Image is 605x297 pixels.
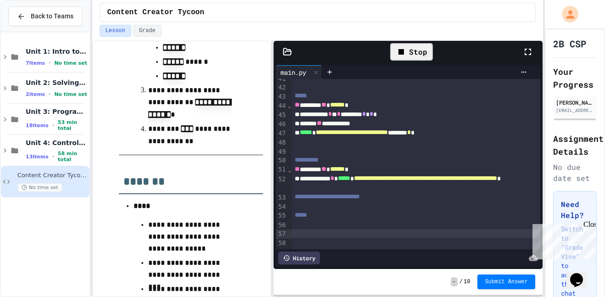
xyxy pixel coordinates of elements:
[276,193,287,202] div: 53
[553,132,597,158] h2: Assignment Details
[26,91,45,97] span: 2 items
[276,156,287,165] div: 50
[58,151,88,163] span: 58 min total
[390,43,433,61] div: Stop
[276,221,287,230] div: 56
[276,211,287,220] div: 55
[107,7,204,18] span: Content Creator Tycoon
[58,119,88,131] span: 53 min total
[17,183,62,192] span: No time set
[26,47,88,56] span: Unit 1: Intro to Computer Science
[276,138,287,147] div: 48
[31,11,73,21] span: Back to Teams
[276,111,287,120] div: 45
[4,4,63,58] div: Chat with us now!Close
[553,37,586,50] h1: 2B CSP
[276,92,287,101] div: 43
[26,78,88,87] span: Unit 2: Solving Problems in Computer Science
[133,25,162,37] button: Grade
[556,98,594,106] div: [PERSON_NAME]
[276,65,322,79] div: main.py
[464,278,470,286] span: 10
[54,91,87,97] span: No time set
[276,83,287,92] div: 42
[477,275,535,289] button: Submit Answer
[26,60,45,66] span: 7 items
[54,60,87,66] span: No time set
[278,252,320,264] div: History
[276,67,311,77] div: main.py
[561,199,589,221] h3: Need Help?
[556,107,594,114] div: [EMAIL_ADDRESS][DOMAIN_NAME]
[276,239,287,248] div: 58
[100,25,131,37] button: Lesson
[553,162,597,184] div: No due date set
[26,139,88,147] span: Unit 4: Control Structures
[485,278,528,286] span: Submit Answer
[26,154,49,160] span: 13 items
[276,165,287,174] div: 51
[529,220,596,259] iframe: chat widget
[459,278,463,286] span: /
[8,6,82,26] button: Back to Teams
[276,147,287,157] div: 49
[287,102,292,109] span: Fold line
[451,277,458,286] span: -
[276,101,287,111] div: 44
[276,230,287,239] div: 57
[553,65,597,91] h2: Your Progress
[52,122,54,129] span: •
[276,175,287,193] div: 52
[52,153,54,160] span: •
[26,107,88,116] span: Unit 3: Programming with Python
[276,129,287,138] div: 47
[17,172,88,179] span: Content Creator Tycoon
[287,166,292,174] span: Fold line
[276,74,287,84] div: 41
[276,202,287,212] div: 54
[26,123,49,129] span: 18 items
[276,120,287,129] div: 46
[49,90,50,98] span: •
[49,59,50,67] span: •
[552,4,581,25] div: My Account
[566,260,596,288] iframe: chat widget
